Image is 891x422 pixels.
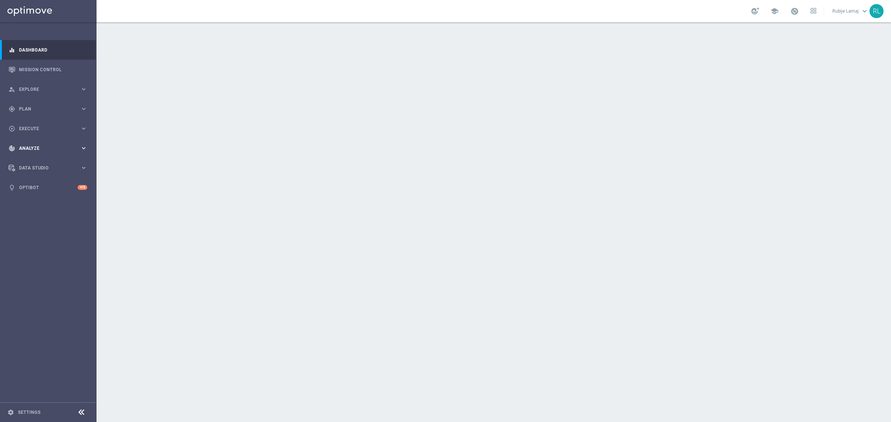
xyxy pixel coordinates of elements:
div: RL [869,4,884,18]
i: play_circle_outline [9,125,15,132]
div: Mission Control [9,60,87,79]
a: Optibot [19,178,78,197]
i: gps_fixed [9,106,15,112]
a: Rubije Lamajkeyboard_arrow_down [832,6,869,17]
span: Explore [19,87,80,92]
span: school [770,7,779,15]
a: Dashboard [19,40,87,60]
a: Mission Control [19,60,87,79]
span: Analyze [19,146,80,151]
div: Dashboard [9,40,87,60]
span: Execute [19,126,80,131]
div: Analyze [9,145,80,152]
i: settings [7,409,14,416]
i: keyboard_arrow_right [80,125,87,132]
button: gps_fixed Plan keyboard_arrow_right [8,106,88,112]
span: keyboard_arrow_down [861,7,869,15]
button: play_circle_outline Execute keyboard_arrow_right [8,126,88,132]
div: Optibot [9,178,87,197]
button: person_search Explore keyboard_arrow_right [8,86,88,92]
button: lightbulb Optibot +10 [8,185,88,191]
button: Mission Control [8,67,88,73]
div: Data Studio [9,165,80,171]
div: +10 [78,185,87,190]
button: Data Studio keyboard_arrow_right [8,165,88,171]
div: Explore [9,86,80,93]
a: Settings [18,410,40,415]
div: Plan [9,106,80,112]
i: keyboard_arrow_right [80,105,87,112]
i: track_changes [9,145,15,152]
i: person_search [9,86,15,93]
button: track_changes Analyze keyboard_arrow_right [8,145,88,151]
div: Execute [9,125,80,132]
i: keyboard_arrow_right [80,164,87,171]
button: equalizer Dashboard [8,47,88,53]
i: lightbulb [9,184,15,191]
span: Plan [19,107,80,111]
i: keyboard_arrow_right [80,86,87,93]
span: Data Studio [19,166,80,170]
i: keyboard_arrow_right [80,145,87,152]
i: equalizer [9,47,15,53]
